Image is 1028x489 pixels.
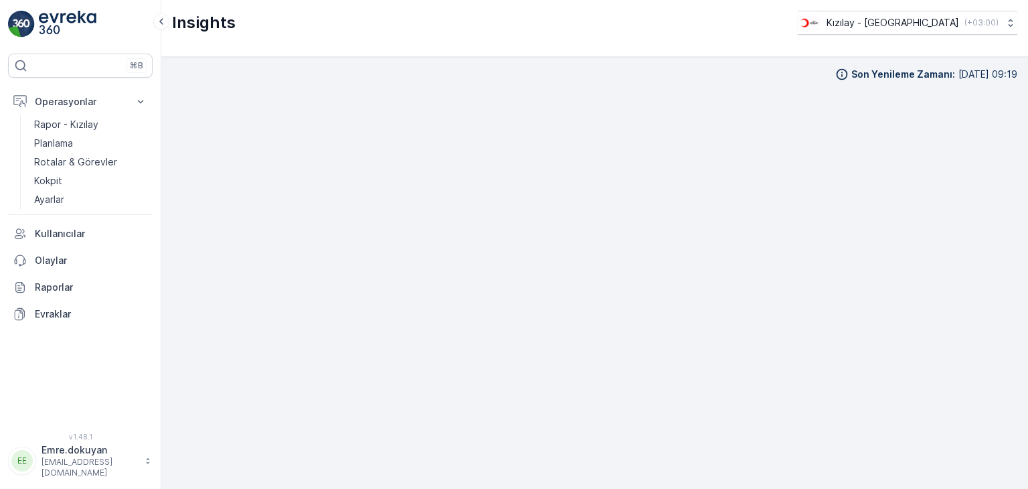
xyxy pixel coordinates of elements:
p: Planlama [34,137,73,150]
a: Raporlar [8,274,153,301]
p: Kullanıcılar [35,227,147,240]
a: Ayarlar [29,190,153,209]
p: Raporlar [35,281,147,294]
p: ⌘B [130,60,143,71]
p: Rapor - Kızılay [34,118,98,131]
button: EEEmre.dokuyan[EMAIL_ADDRESS][DOMAIN_NAME] [8,443,153,478]
p: ( +03:00 ) [964,17,999,28]
span: v 1.48.1 [8,433,153,441]
p: Son Yenileme Zamanı : [851,68,955,81]
p: Olaylar [35,254,147,267]
p: [DATE] 09:19 [958,68,1017,81]
img: logo_light-DOdMpM7g.png [39,11,96,38]
a: Kokpit [29,171,153,190]
a: Olaylar [8,247,153,274]
img: logo [8,11,35,38]
a: Kullanıcılar [8,220,153,247]
p: Ayarlar [34,193,64,206]
button: Operasyonlar [8,88,153,115]
p: [EMAIL_ADDRESS][DOMAIN_NAME] [41,457,138,478]
p: Insights [172,12,236,33]
img: k%C4%B1z%C4%B1lay_D5CCths_t1JZB0k.png [798,15,821,30]
p: Rotalar & Görevler [34,155,117,169]
p: Operasyonlar [35,95,126,109]
button: Kızılay - [GEOGRAPHIC_DATA](+03:00) [798,11,1017,35]
p: Kokpit [34,174,62,188]
a: Planlama [29,134,153,153]
p: Kızılay - [GEOGRAPHIC_DATA] [827,16,959,29]
p: Evraklar [35,307,147,321]
a: Rapor - Kızılay [29,115,153,134]
a: Evraklar [8,301,153,328]
a: Rotalar & Görevler [29,153,153,171]
div: EE [11,450,33,472]
p: Emre.dokuyan [41,443,138,457]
